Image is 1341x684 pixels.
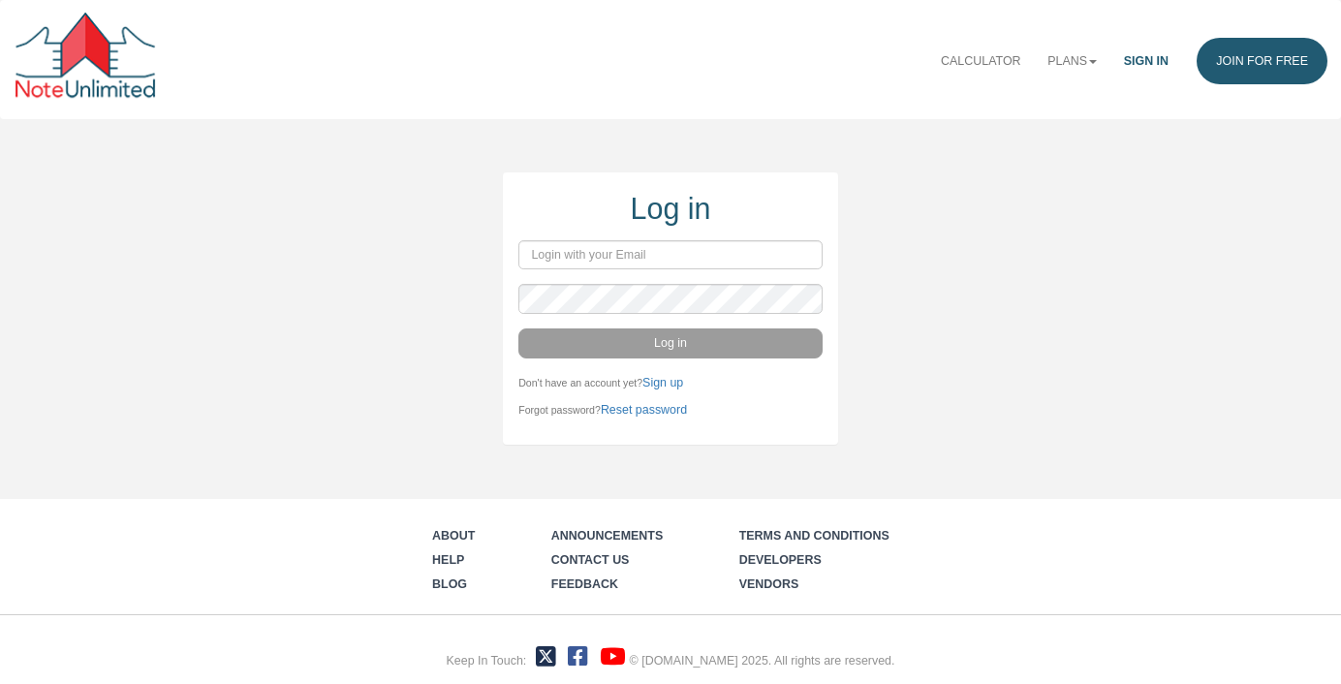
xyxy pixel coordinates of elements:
a: Blog [432,577,467,591]
a: Announcements [551,529,663,543]
div: Keep In Touch: [447,653,527,670]
a: Help [432,553,464,567]
input: Login with your Email [518,240,823,269]
div: © [DOMAIN_NAME] 2025. All rights are reserved. [630,653,895,670]
a: Sign in [1110,38,1182,84]
a: Vendors [739,577,799,591]
button: Log in [518,328,823,358]
a: Sign up [642,376,683,389]
a: Contact Us [551,553,630,567]
a: Calculator [927,38,1034,84]
a: Developers [739,553,822,567]
a: About [432,529,475,543]
a: Plans [1034,38,1110,84]
a: Terms and Conditions [739,529,889,543]
a: Join for FREE [1197,38,1327,84]
a: Feedback [551,577,618,591]
a: Reset password [601,403,687,417]
div: Log in [518,188,823,231]
small: Don't have an account yet? [518,377,683,389]
small: Forgot password? [518,404,687,416]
